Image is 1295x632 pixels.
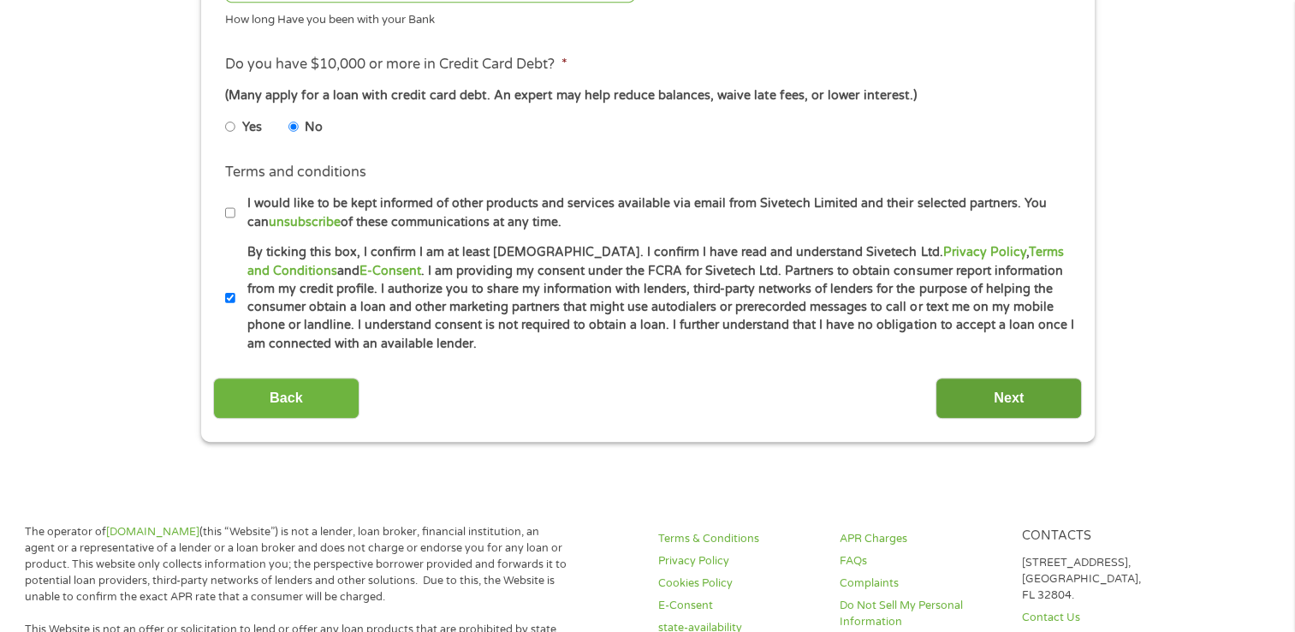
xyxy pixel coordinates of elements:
a: Contact Us [1022,610,1183,626]
label: I would like to be kept informed of other products and services available via email from Sivetech... [235,194,1075,231]
a: unsubscribe [269,215,341,230]
input: Back [213,378,359,420]
label: Terms and conditions [225,164,366,182]
label: No [305,118,323,137]
a: Terms & Conditions [658,531,819,547]
a: Privacy Policy [658,553,819,569]
label: Yes [242,118,262,137]
a: FAQs [840,553,1001,569]
a: Terms and Conditions [247,245,1063,277]
label: By ticking this box, I confirm I am at least [DEMOGRAPHIC_DATA]. I confirm I have read and unders... [235,243,1075,353]
div: (Many apply for a loan with credit card debt. An expert may help reduce balances, waive late fees... [225,86,1069,105]
a: [DOMAIN_NAME] [106,525,199,539]
p: [STREET_ADDRESS], [GEOGRAPHIC_DATA], FL 32804. [1022,555,1183,604]
h4: Contacts [1022,528,1183,545]
label: Do you have $10,000 or more in Credit Card Debt? [225,56,567,74]
a: Do Not Sell My Personal Information [840,598,1001,630]
input: Next [936,378,1082,420]
a: E-Consent [359,264,421,278]
a: APR Charges [840,531,1001,547]
p: The operator of (this “Website”) is not a lender, loan broker, financial institution, an agent or... [25,524,571,605]
a: Cookies Policy [658,575,819,592]
div: How long Have you been with your Bank [225,6,635,29]
a: Complaints [840,575,1001,592]
a: E-Consent [658,598,819,614]
a: Privacy Policy [942,245,1025,259]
